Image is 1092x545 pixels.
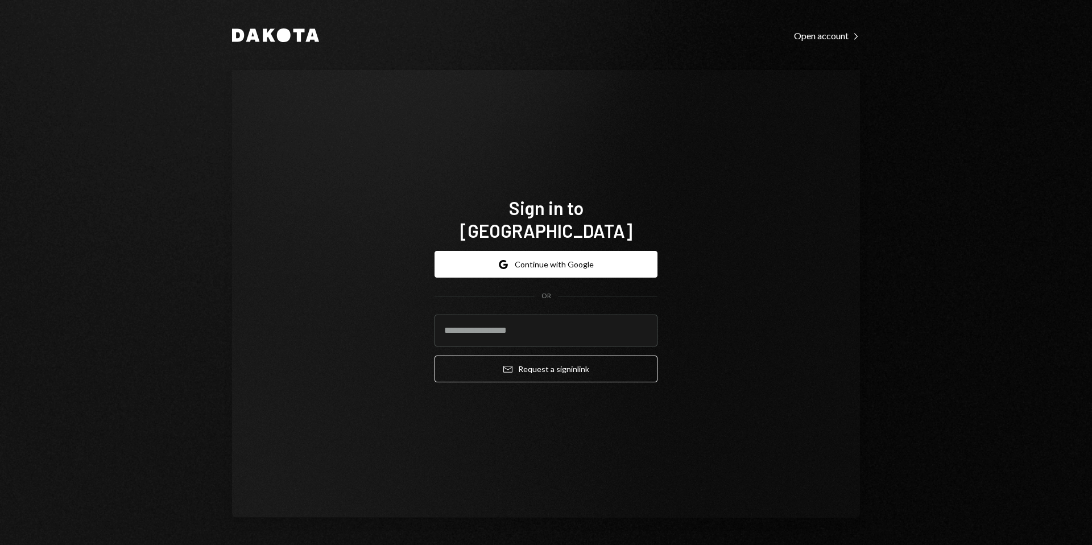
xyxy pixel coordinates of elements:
h1: Sign in to [GEOGRAPHIC_DATA] [435,196,657,242]
button: Continue with Google [435,251,657,278]
div: Open account [794,30,860,42]
a: Open account [794,29,860,42]
button: Request a signinlink [435,356,657,382]
div: OR [541,291,551,301]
